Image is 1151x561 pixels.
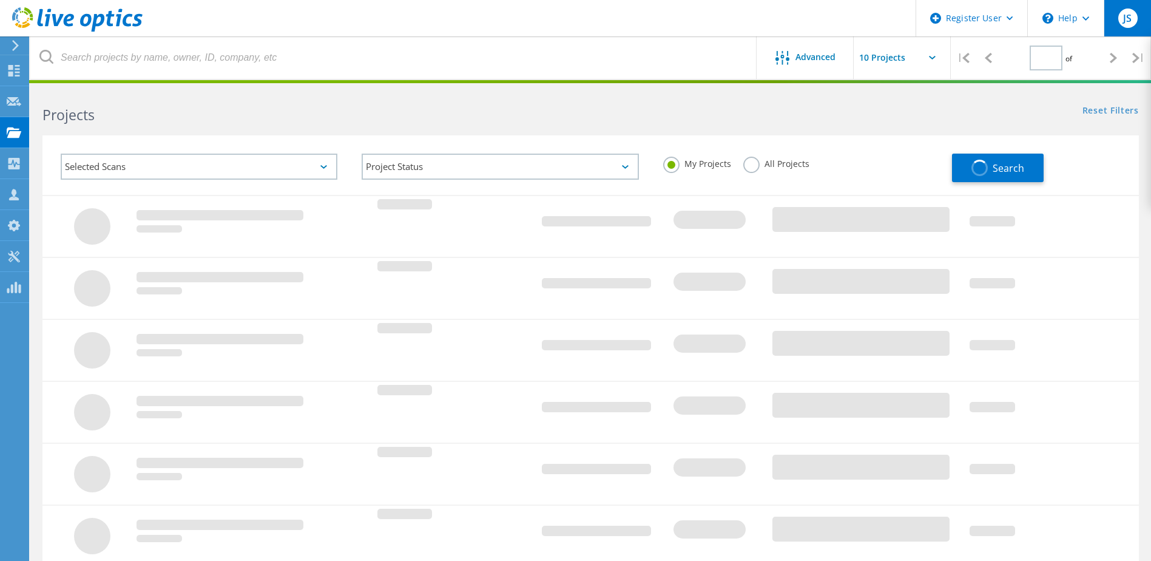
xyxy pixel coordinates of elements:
[951,36,976,80] div: |
[663,157,731,168] label: My Projects
[743,157,809,168] label: All Projects
[993,161,1024,175] span: Search
[362,154,638,180] div: Project Status
[1126,36,1151,80] div: |
[1082,106,1139,117] a: Reset Filters
[30,36,757,79] input: Search projects by name, owner, ID, company, etc
[12,25,143,34] a: Live Optics Dashboard
[795,53,835,61] span: Advanced
[42,105,95,124] b: Projects
[1123,13,1132,23] span: JS
[1042,13,1053,24] svg: \n
[61,154,337,180] div: Selected Scans
[952,154,1044,182] button: Search
[1065,53,1072,64] span: of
